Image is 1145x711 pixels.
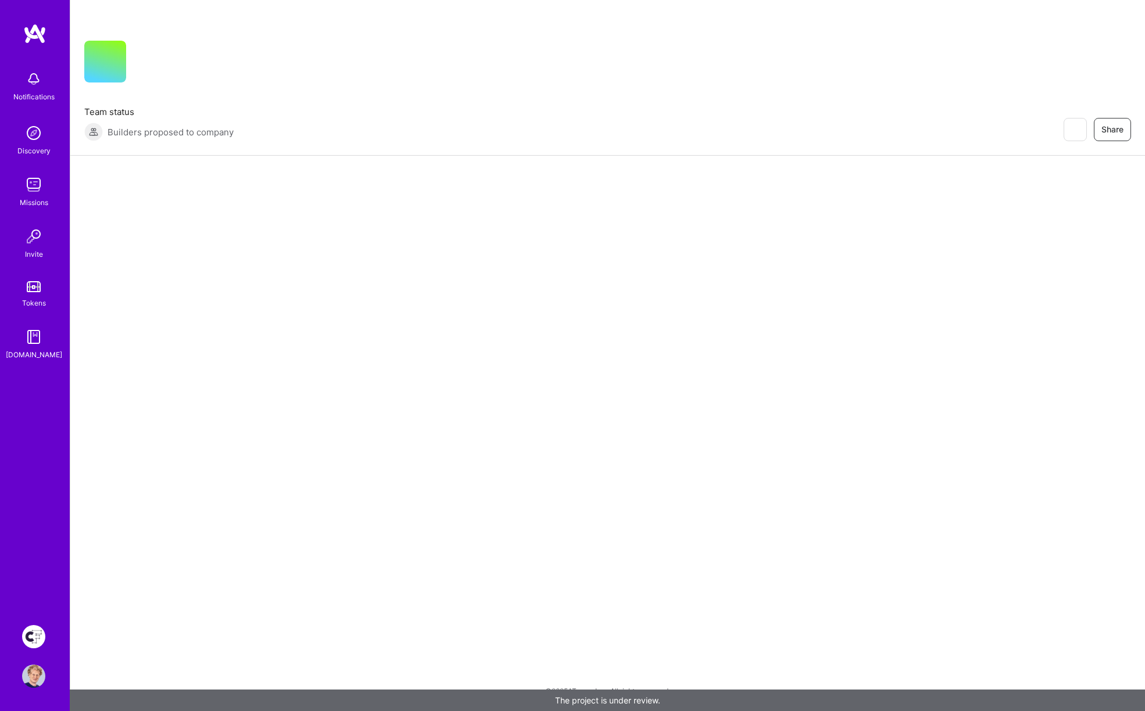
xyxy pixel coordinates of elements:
[22,121,45,145] img: discovery
[22,325,45,349] img: guide book
[1101,124,1123,135] span: Share
[22,173,45,196] img: teamwork
[17,145,51,157] div: Discovery
[13,91,55,103] div: Notifications
[140,59,149,69] i: icon CompanyGray
[1070,125,1079,134] i: icon EyeClosed
[22,297,46,309] div: Tokens
[22,665,45,688] img: User Avatar
[84,106,234,118] span: Team status
[22,625,45,648] img: Creative Fabrica Project Team
[108,126,234,138] span: Builders proposed to company
[84,123,103,141] img: Builders proposed to company
[23,23,46,44] img: logo
[70,690,1145,711] div: The project is under review.
[20,196,48,209] div: Missions
[19,665,48,688] a: User Avatar
[25,248,43,260] div: Invite
[22,225,45,248] img: Invite
[22,67,45,91] img: bell
[27,281,41,292] img: tokens
[19,625,48,648] a: Creative Fabrica Project Team
[1094,118,1131,141] button: Share
[6,349,62,361] div: [DOMAIN_NAME]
